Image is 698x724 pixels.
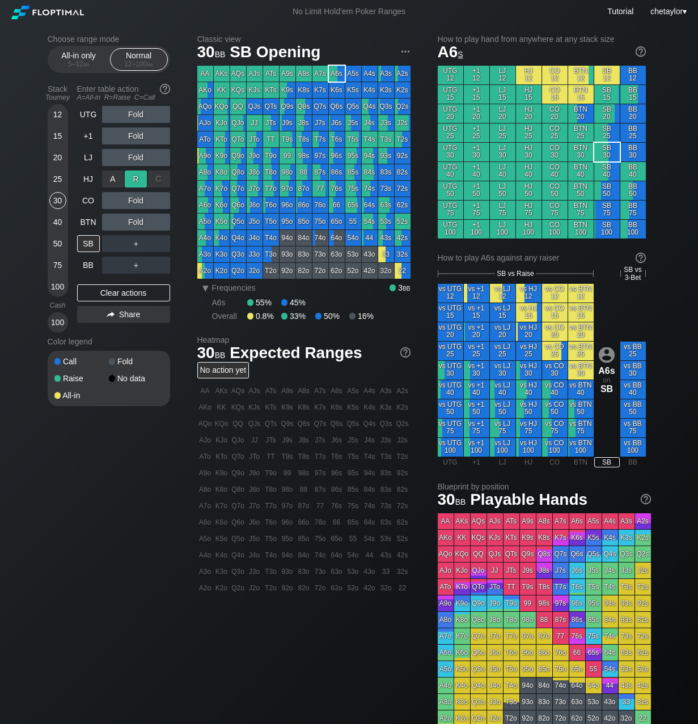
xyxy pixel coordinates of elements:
[214,82,230,98] div: KK
[230,82,246,98] div: KQs
[329,214,345,229] div: 65o
[378,115,394,131] div: J3s
[54,391,109,399] div: All-in
[395,131,411,147] div: T2s
[438,143,463,161] div: UTG 30
[378,66,394,82] div: A3s
[247,99,263,114] div: QJs
[296,99,312,114] div: Q8s
[438,162,463,181] div: UTG 40
[464,66,489,84] div: +1 12
[568,85,594,104] div: BTN 15
[197,99,213,114] div: AQo
[263,246,279,262] div: T3o
[102,149,170,166] div: Fold
[280,66,295,82] div: A9s
[542,123,568,142] div: CO 25
[395,148,411,164] div: 92s
[399,45,412,58] img: ellipsis.fd386fe8.svg
[197,66,213,82] div: AA
[464,85,489,104] div: +1 15
[362,197,378,213] div: 64s
[49,257,66,274] div: 75
[312,197,328,213] div: 76o
[102,235,170,252] div: ＋
[296,148,312,164] div: 98s
[438,43,463,61] span: A6
[109,357,163,365] div: Fold
[464,162,489,181] div: +1 40
[594,66,620,84] div: SB 12
[362,230,378,246] div: 44
[102,257,170,274] div: ＋
[516,162,542,181] div: HJ 40
[594,201,620,219] div: SB 75
[395,181,411,197] div: 72s
[438,253,646,262] div: How to play A6s against any raiser
[362,131,378,147] div: T4s
[516,123,542,142] div: HJ 25
[458,47,463,59] span: s
[464,143,489,161] div: +1 30
[395,246,411,262] div: 32s
[148,171,170,188] div: C
[568,162,594,181] div: BTN 40
[77,257,100,274] div: BB
[230,99,246,114] div: QQ
[49,278,66,295] div: 100
[280,214,295,229] div: 95o
[620,85,646,104] div: BB 15
[490,123,515,142] div: LJ 25
[77,93,170,101] div: A=All-in R=Raise C=Call
[378,197,394,213] div: 63s
[345,148,361,164] div: 95s
[516,85,542,104] div: HJ 15
[329,164,345,180] div: 86s
[102,192,170,209] div: Fold
[329,99,345,114] div: Q6s
[296,82,312,98] div: K8s
[247,66,263,82] div: AJs
[395,230,411,246] div: 42s
[77,106,100,123] div: UTG
[329,66,345,82] div: A6s
[362,115,378,131] div: J4s
[280,263,295,279] div: 92o
[568,104,594,123] div: BTN 20
[247,181,263,197] div: J7o
[395,214,411,229] div: 52s
[345,131,361,147] div: T5s
[102,214,170,231] div: Fold
[214,197,230,213] div: K6o
[197,148,213,164] div: A9o
[594,220,620,239] div: SB 100
[263,148,279,164] div: T9o
[607,7,633,16] a: Tutorial
[280,246,295,262] div: 93o
[263,164,279,180] div: T8o
[312,230,328,246] div: 74o
[329,131,345,147] div: T6s
[568,201,594,219] div: BTN 75
[378,99,394,114] div: Q3s
[490,220,515,239] div: LJ 100
[77,149,100,166] div: LJ
[296,197,312,213] div: 86o
[296,181,312,197] div: 87o
[312,82,328,98] div: K7s
[345,115,361,131] div: J5s
[568,220,594,239] div: BTN 100
[594,143,620,161] div: SB 30
[230,246,246,262] div: Q3o
[312,148,328,164] div: 97s
[247,131,263,147] div: JTo
[594,123,620,142] div: SB 25
[55,60,103,68] div: 5 – 12
[49,214,66,231] div: 40
[490,162,515,181] div: LJ 40
[634,252,647,264] img: help.32db89a4.svg
[196,44,227,62] span: 30
[378,181,394,197] div: 73s
[640,493,652,505] img: help.32db89a4.svg
[329,181,345,197] div: 76s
